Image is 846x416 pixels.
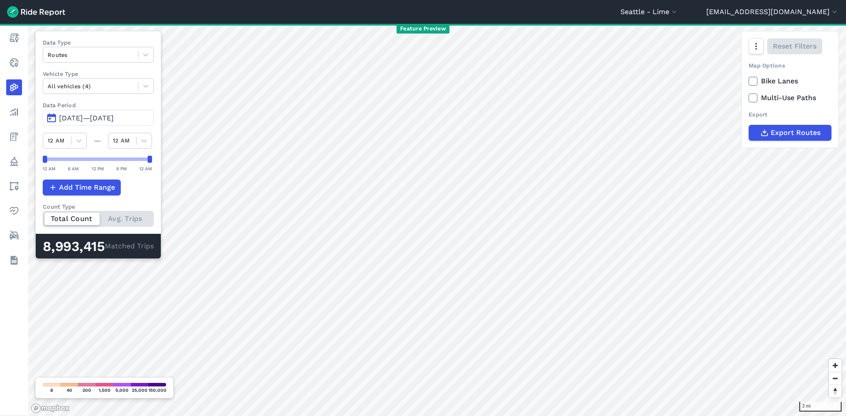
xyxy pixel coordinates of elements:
a: Heatmaps [6,79,22,95]
a: ModeShift [6,228,22,244]
button: Export Routes [749,125,831,141]
button: Zoom out [829,372,842,385]
div: Map Options [749,61,831,70]
a: Areas [6,178,22,194]
button: Reset Filters [767,38,822,54]
a: Health [6,203,22,219]
div: 12 AM [43,165,56,172]
a: Realtime [6,55,22,71]
span: Feature Preview [397,24,449,34]
button: Reset bearing to north [829,385,842,397]
label: Bike Lanes [749,76,831,86]
canvas: Map [28,24,846,416]
label: Vehicle Type [43,70,154,78]
div: Matched Trips [36,234,161,259]
button: Zoom in [829,359,842,372]
a: Policy [6,154,22,169]
span: Export Routes [771,127,820,138]
span: Reset Filters [773,41,816,52]
a: Mapbox logo [31,403,70,413]
div: 12 PM [92,165,104,172]
div: Export [749,110,831,119]
div: 12 AM [139,165,152,172]
a: Datasets [6,252,22,268]
div: — [87,135,108,146]
div: 3 mi [799,402,842,412]
span: Add Time Range [59,182,115,193]
span: [DATE]—[DATE] [59,114,114,122]
label: Data Type [43,38,154,47]
label: Data Period [43,101,154,109]
a: Fees [6,129,22,145]
a: Report [6,30,22,46]
button: [DATE]—[DATE] [43,110,154,126]
div: 6 PM [116,165,127,172]
button: [EMAIL_ADDRESS][DOMAIN_NAME] [706,7,839,17]
div: 8,993,415 [43,241,105,252]
div: Count Type [43,202,154,211]
button: Add Time Range [43,180,121,195]
img: Ride Report [7,6,65,18]
a: Analyze [6,104,22,120]
div: 6 AM [68,165,79,172]
button: Seattle - Lime [620,7,679,17]
label: Multi-Use Paths [749,93,831,103]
